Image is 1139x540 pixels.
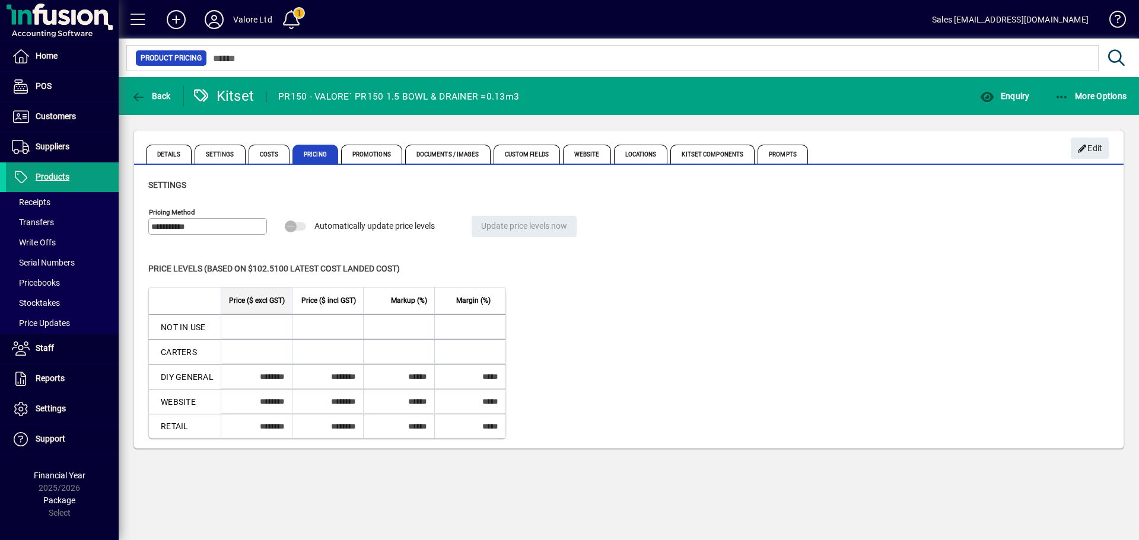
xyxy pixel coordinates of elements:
[1100,2,1124,41] a: Knowledge Base
[472,216,577,237] button: Update price levels now
[157,9,195,30] button: Add
[932,10,1089,29] div: Sales [EMAIL_ADDRESS][DOMAIN_NAME]
[494,145,560,164] span: Custom Fields
[1055,91,1127,101] span: More Options
[195,145,246,164] span: Settings
[12,318,70,328] span: Price Updates
[1052,85,1130,107] button: More Options
[758,145,808,164] span: Prompts
[12,197,50,207] span: Receipts
[6,424,119,454] a: Support
[12,218,54,227] span: Transfers
[6,72,119,101] a: POS
[292,145,338,164] span: Pricing
[977,85,1032,107] button: Enquiry
[6,394,119,424] a: Settings
[481,216,567,236] span: Update price levels now
[149,339,221,364] td: CARTERS
[6,212,119,232] a: Transfers
[6,293,119,313] a: Stocktakes
[6,102,119,132] a: Customers
[229,294,285,307] span: Price ($ excl GST)
[6,41,119,71] a: Home
[12,278,60,287] span: Pricebooks
[278,87,519,106] div: PR150 - VALORE` PR150 1.5 BOWL & DRAINER =0.13m3
[149,414,221,438] td: RETAIL
[131,91,171,101] span: Back
[36,111,76,121] span: Customers
[670,145,755,164] span: Kitset Components
[6,192,119,212] a: Receipts
[6,232,119,253] a: Write Offs
[341,145,402,164] span: Promotions
[563,145,611,164] span: Website
[36,343,54,353] span: Staff
[1071,138,1109,159] button: Edit
[148,180,186,190] span: Settings
[1077,139,1103,158] span: Edit
[36,142,69,151] span: Suppliers
[6,132,119,162] a: Suppliers
[195,9,233,30] button: Profile
[6,334,119,363] a: Staff
[149,208,195,216] mat-label: Pricing method
[141,52,202,64] span: Product Pricing
[119,85,184,107] app-page-header-button: Back
[36,51,58,60] span: Home
[12,298,60,308] span: Stocktakes
[36,172,69,181] span: Products
[193,87,254,106] div: Kitset
[249,145,290,164] span: Costs
[614,145,668,164] span: Locations
[6,273,119,293] a: Pricebooks
[980,91,1029,101] span: Enquiry
[12,238,56,247] span: Write Offs
[405,145,491,164] span: Documents / Images
[148,264,400,273] span: Price levels (based on $102.5100 Latest cost landed cost)
[149,364,221,389] td: DIY GENERAL
[146,145,192,164] span: Details
[36,373,65,383] span: Reports
[314,221,435,231] span: Automatically update price levels
[149,314,221,339] td: NOT IN USE
[12,258,75,267] span: Serial Numbers
[34,471,85,480] span: Financial Year
[456,294,491,307] span: Margin (%)
[391,294,427,307] span: Markup (%)
[128,85,174,107] button: Back
[43,496,75,505] span: Package
[6,364,119,394] a: Reports
[36,404,66,413] span: Settings
[36,434,65,443] span: Support
[6,253,119,273] a: Serial Numbers
[233,10,272,29] div: Valore Ltd
[36,81,52,91] span: POS
[149,389,221,414] td: WEBSITE
[6,313,119,333] a: Price Updates
[301,294,356,307] span: Price ($ incl GST)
